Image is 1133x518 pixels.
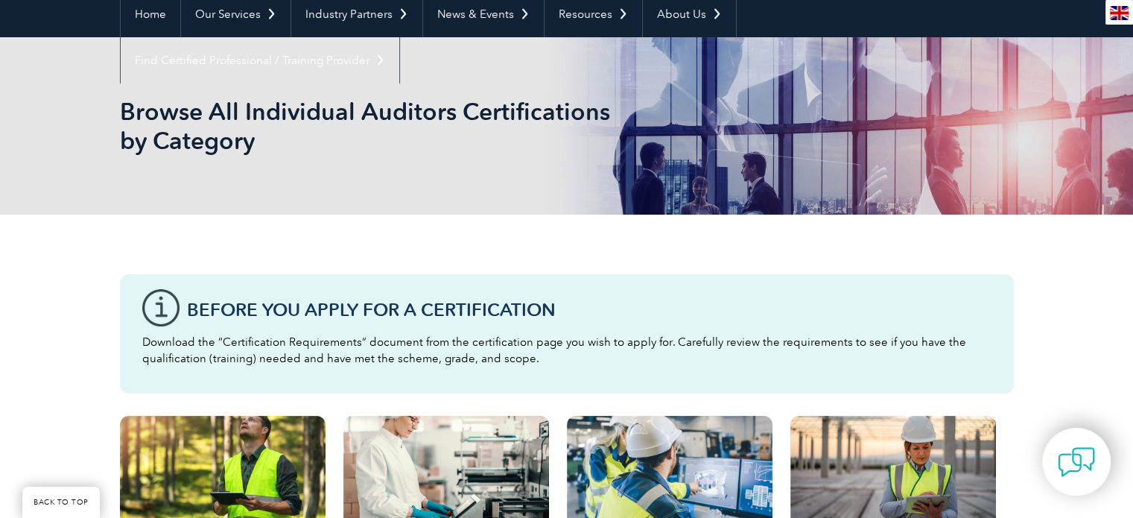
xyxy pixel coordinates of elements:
img: contact-chat.png [1058,443,1095,481]
h3: Before You Apply For a Certification [187,300,991,319]
p: Download the “Certification Requirements” document from the certification page you wish to apply ... [142,334,991,367]
h1: Browse All Individual Auditors Certifications by Category [120,97,692,155]
img: en [1110,6,1129,20]
a: BACK TO TOP [22,487,100,518]
a: Find Certified Professional / Training Provider [121,37,399,83]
